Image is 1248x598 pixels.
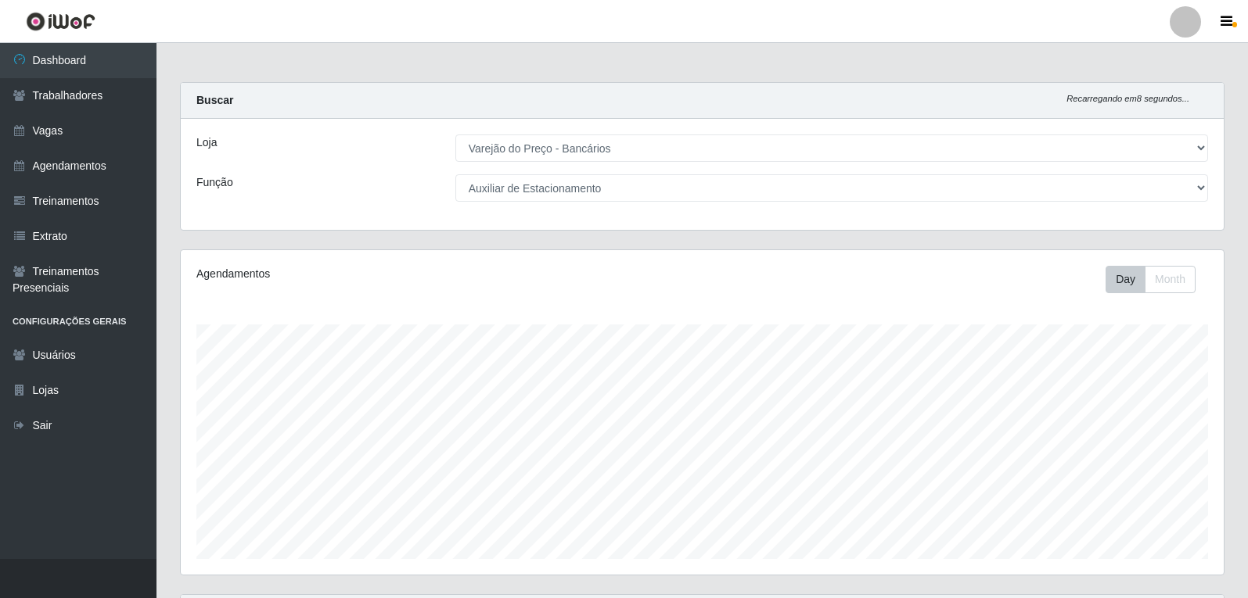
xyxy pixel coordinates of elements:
[196,134,217,151] label: Loja
[196,94,233,106] strong: Buscar
[196,174,233,191] label: Função
[26,12,95,31] img: CoreUI Logo
[1106,266,1208,293] div: Toolbar with button groups
[1066,94,1189,103] i: Recarregando em 8 segundos...
[1106,266,1196,293] div: First group
[196,266,604,282] div: Agendamentos
[1145,266,1196,293] button: Month
[1106,266,1145,293] button: Day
